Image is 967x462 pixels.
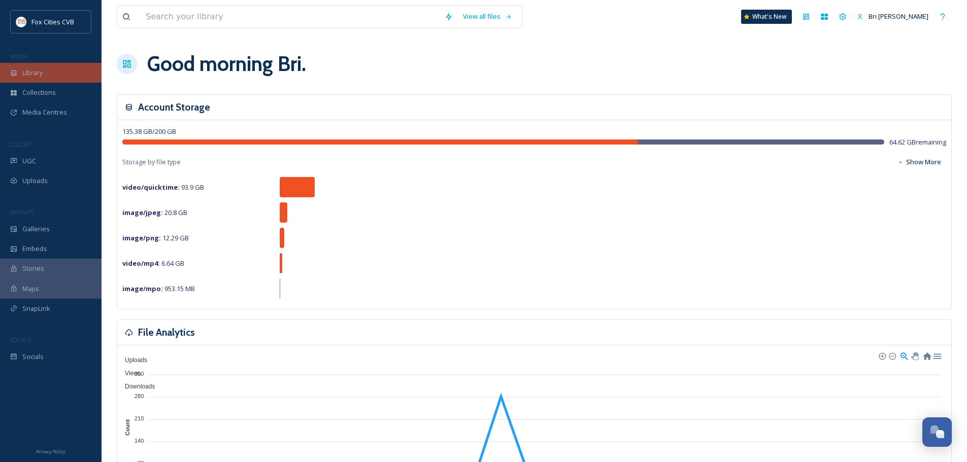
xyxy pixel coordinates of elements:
text: Count [124,419,130,436]
span: Fox Cities CVB [31,17,74,26]
div: Zoom In [878,352,885,359]
button: Show More [892,152,946,172]
tspan: 210 [135,415,144,421]
span: WIDGETS [10,208,34,216]
a: View all files [458,7,517,26]
span: 93.9 GB [122,183,204,192]
div: Reset Zoom [922,351,931,360]
strong: video/mp4 : [122,259,160,268]
span: 6.64 GB [122,259,184,268]
span: Library [22,68,43,78]
span: Embeds [22,244,47,254]
div: Menu [932,351,941,360]
span: Downloads [117,383,155,390]
span: Media Centres [22,108,67,117]
a: What's New [741,10,792,24]
input: Search your library [141,6,440,28]
span: Collections [22,88,56,97]
span: Views [117,370,141,377]
span: Uploads [22,176,48,186]
span: Bri [PERSON_NAME] [869,12,928,21]
span: 953.15 MB [122,284,195,293]
div: Zoom Out [888,352,895,359]
span: Galleries [22,224,50,234]
tspan: 280 [135,393,144,399]
span: 12.29 GB [122,233,189,242]
span: Privacy Policy [36,448,65,455]
span: SOCIALS [10,336,30,344]
span: UGC [22,156,36,166]
tspan: 350 [135,370,144,376]
span: Storage by file type [122,157,181,167]
span: 20.8 GB [122,208,187,217]
a: Privacy Policy [36,445,65,457]
span: COLLECT [10,140,32,148]
span: Uploads [117,357,147,364]
span: Maps [22,284,39,294]
span: 135.38 GB / 200 GB [122,127,176,136]
h3: File Analytics [138,325,195,340]
button: Open Chat [922,417,952,447]
span: Socials [22,352,44,362]
img: images.png [16,17,26,27]
strong: video/quicktime : [122,183,180,192]
strong: image/png : [122,233,161,242]
span: SnapLink [22,304,50,313]
h3: Account Storage [138,100,210,115]
div: Panning [911,352,917,359]
span: 64.62 GB remaining [889,137,946,147]
span: Stories [22,264,44,273]
h1: Good morning Bri . [147,49,306,79]
strong: image/mpo : [122,284,163,293]
div: Selection Zoom [899,351,908,360]
tspan: 140 [135,438,144,444]
a: Bri [PERSON_NAME] [852,7,933,26]
span: MEDIA [10,52,28,60]
strong: image/jpeg : [122,208,163,217]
